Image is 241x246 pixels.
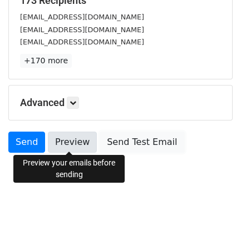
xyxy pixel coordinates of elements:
[20,54,72,68] a: +170 more
[20,26,144,34] small: [EMAIL_ADDRESS][DOMAIN_NAME]
[13,155,125,183] div: Preview your emails before sending
[8,132,45,153] a: Send
[48,132,97,153] a: Preview
[100,132,184,153] a: Send Test Email
[20,97,221,109] h5: Advanced
[20,38,144,46] small: [EMAIL_ADDRESS][DOMAIN_NAME]
[185,193,241,246] iframe: Chat Widget
[20,13,144,21] small: [EMAIL_ADDRESS][DOMAIN_NAME]
[185,193,241,246] div: 聊天小工具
